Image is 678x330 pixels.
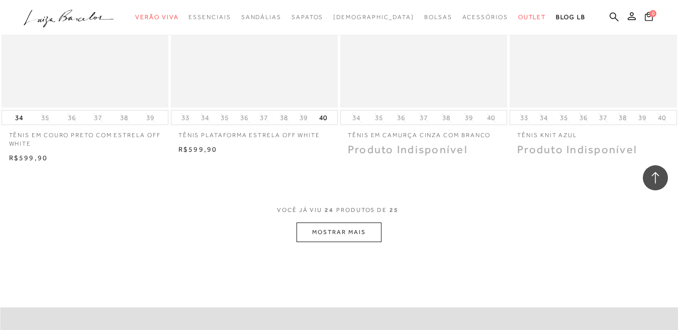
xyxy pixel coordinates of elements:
[556,14,585,21] span: BLOG LB
[424,8,452,27] a: categoryNavScreenReaderText
[390,206,399,213] span: 25
[484,113,498,123] button: 40
[237,113,251,123] button: 36
[333,8,414,27] a: noSubCategoriesText
[417,113,431,123] button: 37
[117,113,131,123] button: 38
[325,206,334,213] span: 24
[596,113,610,123] button: 37
[292,8,323,27] a: categoryNavScreenReaderText
[135,8,178,27] a: categoryNavScreenReaderText
[518,14,546,21] span: Outlet
[12,111,26,125] button: 34
[178,113,192,123] button: 33
[557,113,571,123] button: 35
[340,125,507,140] a: TÊNIS EM CAMURÇA CINZA COM BRANCO
[462,8,508,27] a: categoryNavScreenReaderText
[2,125,168,148] a: TÊNIS EM COURO PRETO COM ESTRELA OFF WHITE
[188,14,231,21] span: Essenciais
[556,8,585,27] a: BLOG LB
[517,143,637,156] span: Produto Indisponível
[257,113,271,123] button: 37
[65,113,79,123] button: 36
[518,8,546,27] a: categoryNavScreenReaderText
[616,113,630,123] button: 38
[576,113,591,123] button: 36
[91,113,105,123] button: 37
[642,11,656,25] button: 0
[9,154,48,162] span: R$599,90
[333,14,414,21] span: [DEMOGRAPHIC_DATA]
[424,14,452,21] span: Bolsas
[135,14,178,21] span: Verão Viva
[297,223,381,242] button: MOSTRAR MAIS
[198,113,212,123] button: 34
[655,113,669,123] button: 40
[462,14,508,21] span: Acessórios
[178,145,218,153] span: R$599,90
[277,206,401,213] span: VOCÊ JÁ VIU PRODUTOS DE
[537,113,551,123] button: 34
[297,113,311,123] button: 39
[635,113,649,123] button: 39
[510,125,676,140] a: Tênis knit azul
[649,10,656,17] span: 0
[349,113,363,123] button: 34
[188,8,231,27] a: categoryNavScreenReaderText
[38,113,52,123] button: 35
[171,125,338,140] a: TÊNIS PLATAFORMA ESTRELA OFF WHITE
[241,14,281,21] span: Sandálias
[462,113,476,123] button: 39
[316,111,330,125] button: 40
[218,113,232,123] button: 35
[348,143,468,156] span: Produto Indisponível
[439,113,453,123] button: 38
[372,113,386,123] button: 35
[517,113,531,123] button: 33
[143,113,157,123] button: 39
[241,8,281,27] a: categoryNavScreenReaderText
[277,113,291,123] button: 38
[394,113,408,123] button: 36
[292,14,323,21] span: Sapatos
